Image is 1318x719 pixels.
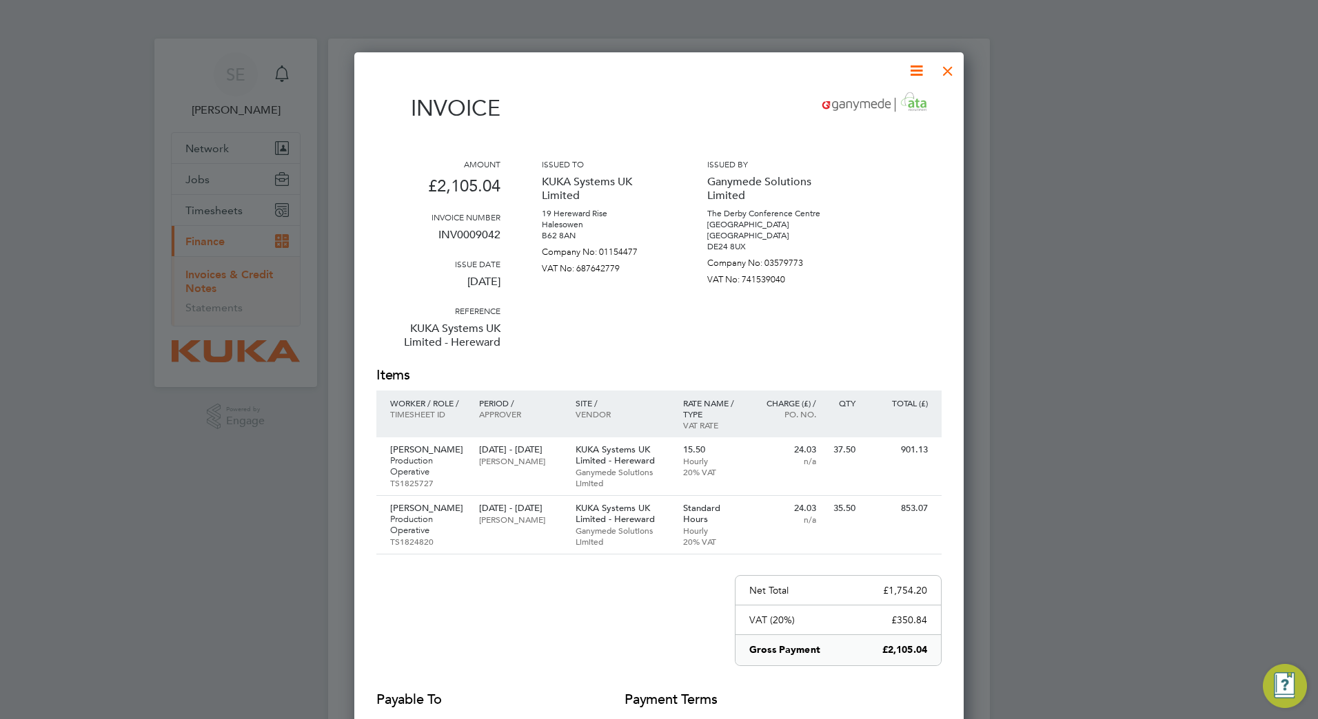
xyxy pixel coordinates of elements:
[707,208,831,219] p: The Derby Conference Centre
[683,444,743,455] p: 15.50
[869,397,928,408] p: Total (£)
[390,536,465,547] p: TS1824820
[576,444,669,466] p: KUKA Systems UK Limited - Hereward
[707,241,831,252] p: DE24 8UX
[707,219,831,230] p: [GEOGRAPHIC_DATA]
[376,690,583,709] h2: Payable to
[376,258,500,269] h3: Issue date
[542,219,666,230] p: Halesowen
[376,305,500,316] h3: Reference
[818,90,942,116] img: ganymedesolutions-logo-remittance.png
[376,211,500,222] h3: Invoice number
[376,169,500,211] p: £2,105.04
[542,158,666,169] h3: Issued to
[542,241,666,258] p: Company No: 01154477
[882,643,927,657] p: £2,105.04
[1263,664,1307,708] button: Engage Resource Center
[707,269,831,285] p: VAT No: 741539040
[542,208,666,219] p: 19 Hereward Rise
[683,525,743,536] p: Hourly
[542,258,666,274] p: VAT No: 687642779
[390,514,465,536] p: Production Operative
[830,397,855,408] p: QTY
[479,444,561,455] p: [DATE] - [DATE]
[479,455,561,466] p: [PERSON_NAME]
[756,514,816,525] p: n/a
[830,444,855,455] p: 37.50
[891,614,927,626] p: £350.84
[479,397,561,408] p: Period /
[869,444,928,455] p: 901.13
[390,503,465,514] p: [PERSON_NAME]
[756,408,816,419] p: Po. No.
[683,536,743,547] p: 20% VAT
[479,503,561,514] p: [DATE] - [DATE]
[542,230,666,241] p: B62 8AN
[376,366,942,385] h2: Items
[576,397,669,408] p: Site /
[576,466,669,488] p: Ganymede Solutions Limited
[683,455,743,466] p: Hourly
[479,408,561,419] p: Approver
[542,169,666,208] p: KUKA Systems UK Limited
[390,455,465,477] p: Production Operative
[576,525,669,547] p: Ganymede Solutions Limited
[749,643,820,657] p: Gross Payment
[376,316,500,366] p: KUKA Systems UK Limited - Hereward
[576,408,669,419] p: Vendor
[683,419,743,430] p: VAT rate
[756,455,816,466] p: n/a
[883,584,927,596] p: £1,754.20
[683,503,743,525] p: Standard Hours
[756,397,816,408] p: Charge (£) /
[707,230,831,241] p: [GEOGRAPHIC_DATA]
[390,444,465,455] p: [PERSON_NAME]
[683,397,743,419] p: Rate name / type
[707,252,831,269] p: Company No: 03579773
[390,408,465,419] p: Timesheet ID
[869,503,928,514] p: 853.07
[390,477,465,488] p: TS1825727
[756,444,816,455] p: 24.03
[390,397,465,408] p: Worker / Role /
[479,514,561,525] p: [PERSON_NAME]
[707,158,831,169] h3: Issued by
[683,466,743,477] p: 20% VAT
[749,584,789,596] p: Net Total
[707,169,831,208] p: Ganymede Solutions Limited
[749,614,795,626] p: VAT (20%)
[625,690,749,709] h2: Payment terms
[576,503,669,525] p: KUKA Systems UK Limited - Hereward
[376,222,500,258] p: INV0009042
[376,269,500,305] p: [DATE]
[756,503,816,514] p: 24.03
[830,503,855,514] p: 35.50
[376,95,500,121] h1: Invoice
[376,158,500,169] h3: Amount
